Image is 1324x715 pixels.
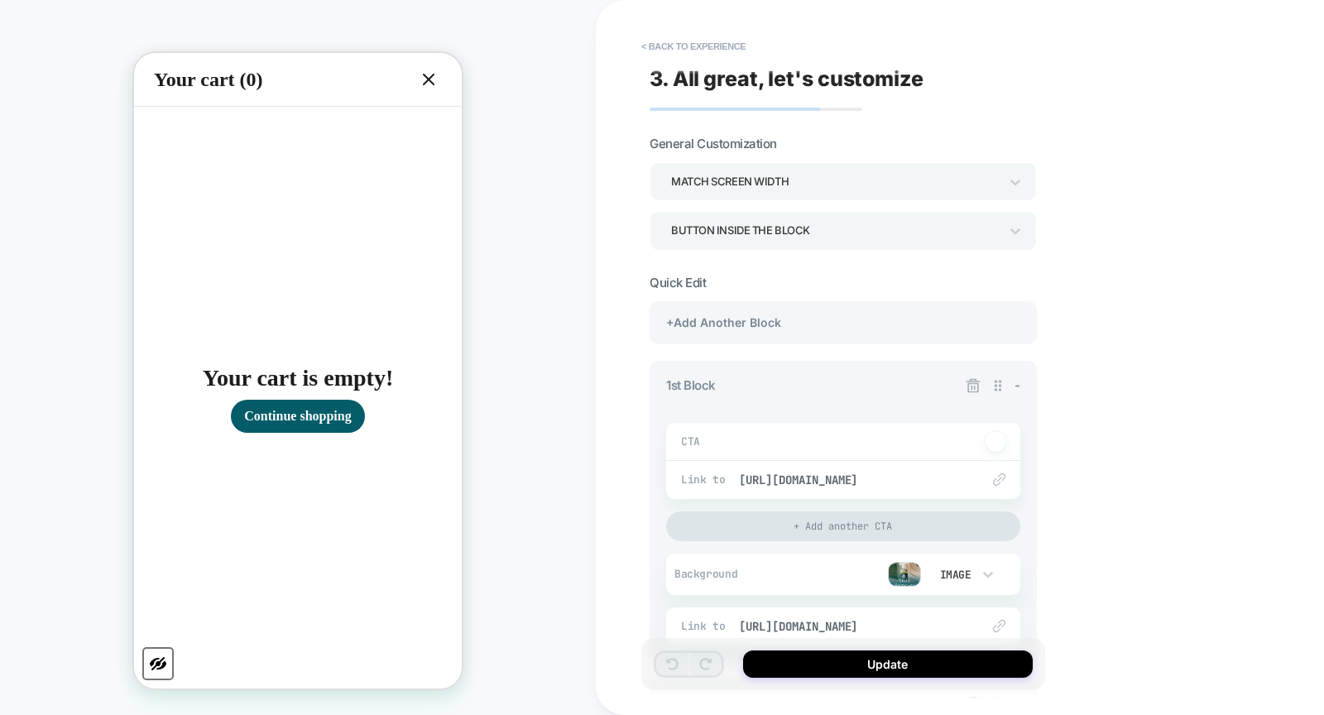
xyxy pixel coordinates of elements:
[671,170,999,193] div: Match Screen Width
[650,301,1037,344] div: +Add Another Block
[650,136,777,151] span: General Customization
[743,650,1033,678] button: Update
[937,568,971,582] div: Image
[650,66,923,91] span: 3. All great, let's customize
[888,562,921,587] img: preview
[1015,377,1020,393] span: -
[666,377,716,393] span: 1st Block
[681,434,702,449] span: CTA
[739,619,964,634] span: [URL][DOMAIN_NAME]
[633,33,754,60] button: < Back to experience
[681,619,731,633] span: Link to
[8,594,40,627] button: Color Scheme
[993,620,1005,632] img: edit
[739,473,964,487] span: [URL][DOMAIN_NAME]
[993,473,1005,486] img: edit
[681,473,731,487] span: Link to
[671,219,999,242] div: Button inside the block
[650,275,706,290] span: Quick Edit
[666,511,1020,541] div: + Add another CTA
[674,567,756,581] span: Background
